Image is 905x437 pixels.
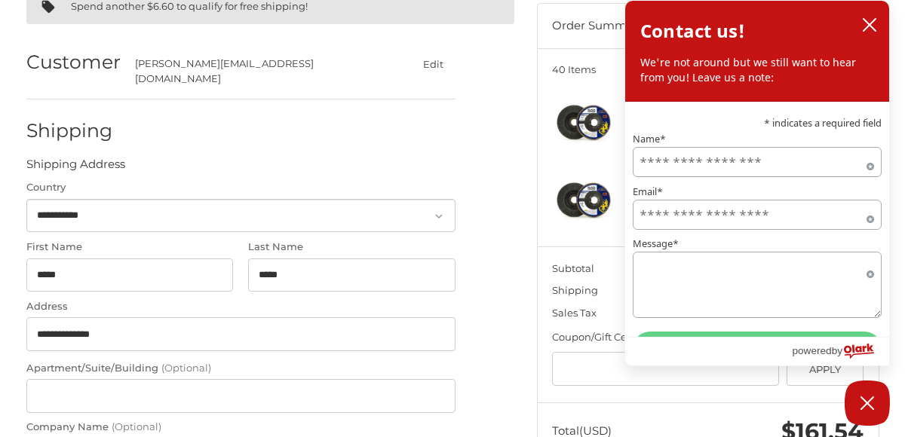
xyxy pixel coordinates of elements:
span: Required field [867,212,874,220]
small: (Optional) [161,362,211,374]
span: Required field [867,160,874,167]
input: Name [633,147,882,177]
span: by [832,341,842,360]
h3: 40 Items [552,63,864,75]
p: We're not around but we still want to hear from you! Leave us a note: [640,55,874,86]
label: Message* [633,239,882,249]
label: Last Name [248,240,456,255]
button: Edit [412,53,456,75]
button: Apply [787,352,864,386]
button: Close Chatbox [845,380,890,426]
button: close chatbox [857,14,882,36]
input: Email [633,200,882,230]
h3: Order Summary [552,19,764,34]
legend: Shipping Address [26,156,125,180]
label: Apartment/Suite/Building [26,361,456,376]
h2: Contact us! [640,16,745,46]
label: Country [26,180,456,195]
div: [PERSON_NAME][EMAIL_ADDRESS][DOMAIN_NAME] [135,57,382,86]
label: First Name [26,240,234,255]
button: Send [633,332,882,366]
h2: Shipping [26,119,115,142]
p: * indicates a required field [633,118,882,128]
span: powered [792,341,831,360]
div: Coupon/Gift Certificate [552,330,864,345]
span: Sales Tax [552,307,597,319]
label: Company Name [26,420,456,435]
span: Subtotal [552,262,594,274]
label: Address [26,299,456,314]
label: Email* [633,187,882,197]
input: Gift Certificate or Coupon Code [552,352,779,386]
a: Powered by Olark [792,338,889,365]
span: Shipping [552,284,598,296]
small: (Optional) [112,420,161,432]
h2: Customer [26,50,121,74]
textarea: Message [633,252,882,318]
label: Name* [633,134,882,144]
span: Required field [867,267,874,275]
